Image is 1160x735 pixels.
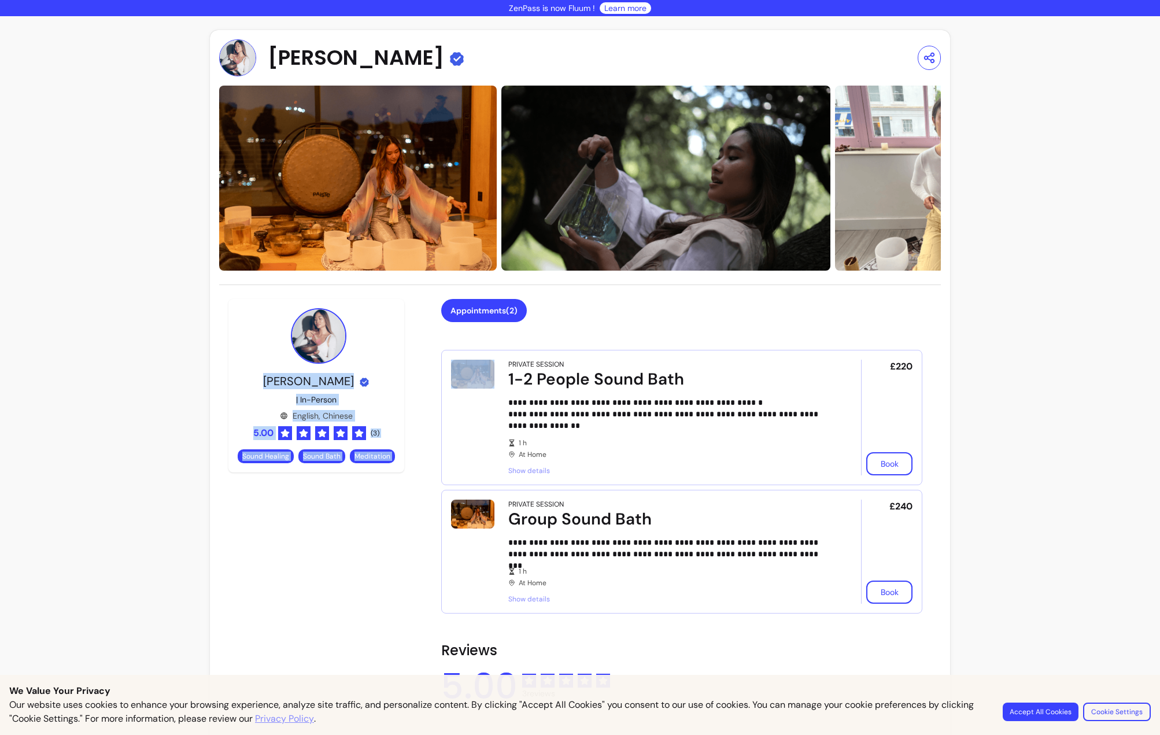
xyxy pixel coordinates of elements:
[1003,703,1078,721] button: Accept All Cookies
[219,39,256,76] img: Provider image
[255,712,314,726] a: Privacy Policy
[263,374,354,389] span: [PERSON_NAME]
[268,46,444,69] span: [PERSON_NAME]
[219,86,497,271] img: https://d22cr2pskkweo8.cloudfront.net/652fbeda-5ca0-4acf-b8f6-cf6d3b875ac1
[451,360,494,389] img: 1-2 People Sound Bath
[866,581,913,604] button: Book
[866,452,913,475] button: Book
[509,2,595,14] p: ZenPass is now Fluum !
[9,684,1151,698] p: We Value Your Privacy
[354,452,390,461] span: Meditation
[508,594,829,604] span: Show details
[508,567,829,588] div: At Home
[371,429,379,438] span: ( 3 )
[1083,703,1151,721] button: Cookie Settings
[441,641,922,660] h2: Reviews
[508,360,564,369] div: Private Session
[508,509,829,530] div: Group Sound Bath
[519,567,829,576] span: 1 h
[441,299,527,322] button: Appointments(2)
[508,466,829,475] span: Show details
[303,452,341,461] span: Sound Bath
[441,669,518,704] span: 5.00
[9,698,989,726] p: Our website uses cookies to enhance your browsing experience, analyze site traffic, and personali...
[508,500,564,509] div: Private Session
[519,438,829,448] span: 1 h
[604,2,647,14] a: Learn more
[508,438,829,459] div: At Home
[501,86,830,271] img: https://d22cr2pskkweo8.cloudfront.net/11dd6bb4-53d0-4080-afe9-9d2316bc5e95
[889,500,913,514] span: £240
[508,369,829,390] div: 1-2 People Sound Bath
[291,308,346,364] img: Provider image
[296,394,337,405] p: | In-Person
[451,500,494,529] img: Group Sound Bath
[253,426,274,440] span: 5.00
[242,452,289,461] span: Sound Healing
[835,86,1082,271] img: https://d22cr2pskkweo8.cloudfront.net/50ce6c7c-ae96-4420-9ba0-2fcf47e180be
[280,410,353,422] div: English, Chinese
[890,360,913,374] span: £220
